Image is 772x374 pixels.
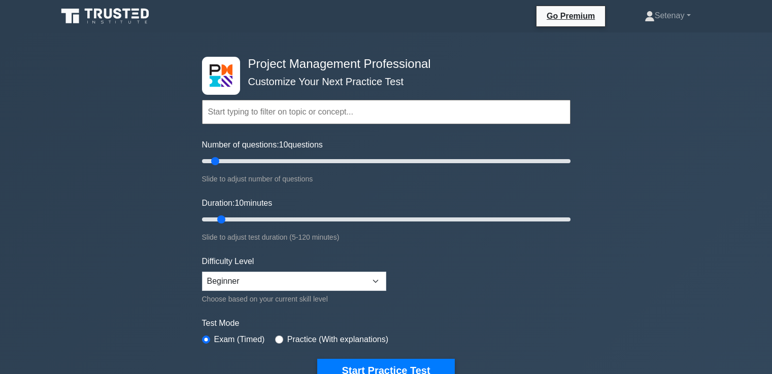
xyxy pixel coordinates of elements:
label: Practice (With explanations) [287,333,388,346]
div: Choose based on your current skill level [202,293,386,305]
div: Slide to adjust test duration (5-120 minutes) [202,231,570,243]
label: Test Mode [202,317,570,329]
label: Number of questions: questions [202,139,323,151]
div: Slide to adjust number of questions [202,173,570,185]
label: Exam (Timed) [214,333,265,346]
a: Go Premium [541,10,601,22]
span: 10 [234,199,244,207]
label: Duration: minutes [202,197,273,209]
input: Start typing to filter on topic or concept... [202,100,570,124]
a: Setenay [620,6,715,26]
span: 10 [279,140,288,149]
h4: Project Management Professional [244,57,521,71]
label: Difficulty Level [202,255,254,268]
